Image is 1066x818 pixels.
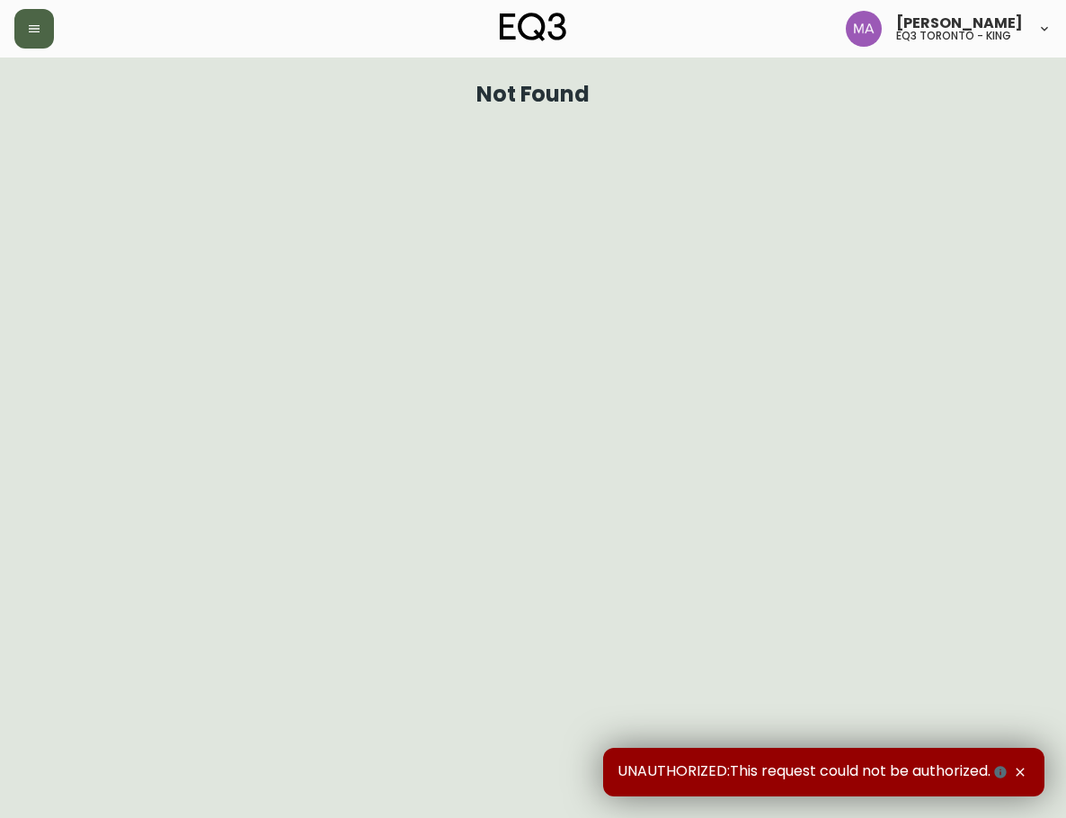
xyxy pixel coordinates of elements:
span: [PERSON_NAME] [896,16,1023,31]
span: UNAUTHORIZED:This request could not be authorized. [617,762,1010,782]
img: 4f0989f25cbf85e7eb2537583095d61e [846,11,882,47]
h5: eq3 toronto - king [896,31,1011,41]
h1: Not Found [476,86,591,102]
img: logo [500,13,566,41]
